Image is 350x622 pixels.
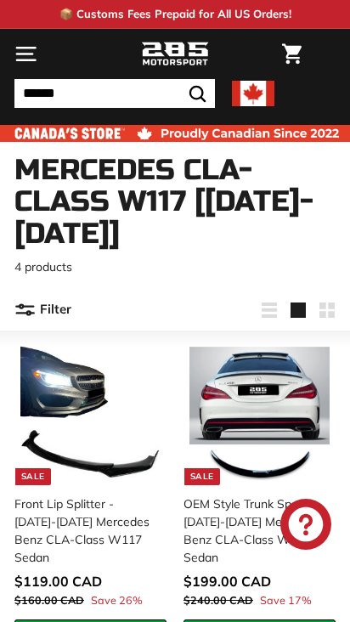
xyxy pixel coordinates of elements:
p: 4 products [14,258,336,276]
div: Sale [184,468,220,485]
input: Search [14,79,215,108]
span: $119.00 CAD [14,573,102,590]
span: Save 17% [260,592,312,608]
a: Sale mercedes front lip Front Lip Splitter - [DATE]-[DATE] Mercedes Benz CLA-Class W117 Sedan Sav... [14,339,167,619]
a: Sale OEM Style Trunk Spoiler - [DATE]-[DATE] Mercedes Benz CLA-Class W117 Sedan Save 17% [183,339,336,619]
div: OEM Style Trunk Spoiler - [DATE]-[DATE] Mercedes Benz CLA-Class W117 Sedan [183,495,325,567]
span: $160.00 CAD [14,593,84,607]
p: 📦 Customs Fees Prepaid for All US Orders! [59,6,291,23]
inbox-online-store-chat: Shopify online store chat [275,499,336,554]
button: Filter [14,290,71,331]
div: Sale [15,468,51,485]
span: Save 26% [91,592,143,608]
img: mercedes front lip [20,346,161,486]
img: Logo_285_Motorsport_areodynamics_components [141,40,209,69]
span: $240.00 CAD [183,593,253,607]
div: Front Lip Splitter - [DATE]-[DATE] Mercedes Benz CLA-Class W117 Sedan [14,495,156,567]
h1: Mercedes CLA-Class W117 [[DATE]-[DATE]] [14,155,336,250]
span: $199.00 CAD [183,573,271,590]
a: Cart [274,30,310,78]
